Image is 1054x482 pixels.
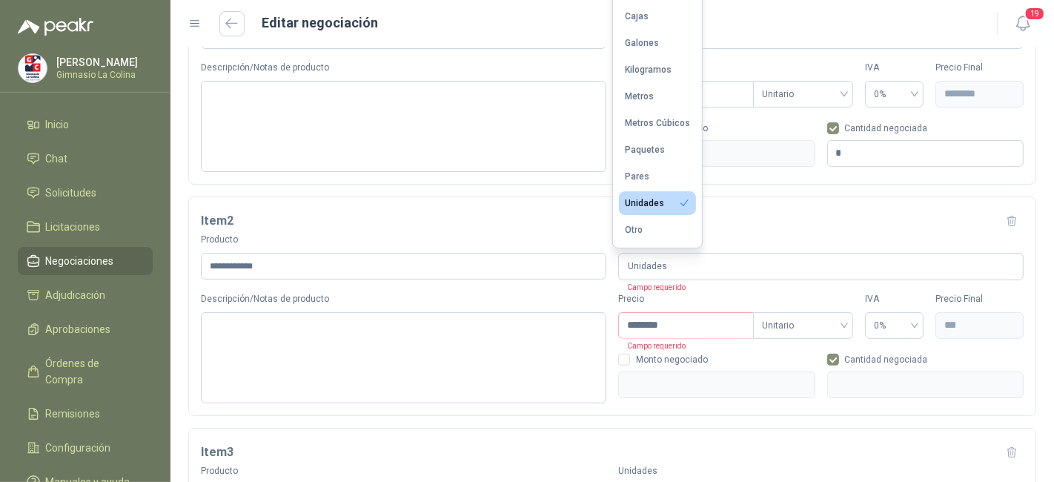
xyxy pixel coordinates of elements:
div: Paquetes [625,145,665,155]
div: Otro [625,225,643,235]
p: Campo requerido [618,280,686,294]
h1: Editar negociación [262,13,379,33]
a: Solicitudes [18,179,153,207]
img: Company Logo [19,54,47,82]
button: 19 [1010,10,1036,37]
div: Pares [625,171,649,182]
a: Adjudicación [18,281,153,309]
span: 0% [874,314,915,337]
label: Producto [201,464,606,478]
div: Cajas [625,11,649,22]
span: Remisiones [46,406,101,422]
img: Logo peakr [18,18,93,36]
span: Unitario [762,314,844,337]
span: Órdenes de Compra [46,355,139,388]
label: Precio Final [935,61,1024,75]
button: Pares [619,165,696,188]
p: Campo requerido [618,339,686,352]
span: Negociaciones [46,253,114,269]
div: Galones [625,38,659,48]
span: Adjudicación [46,287,106,303]
span: Licitaciones [46,219,101,235]
a: Órdenes de Compra [18,349,153,394]
p: Gimnasio La Colina [56,70,149,79]
label: Precio Final [935,292,1024,306]
label: Unidades [618,464,1024,478]
span: Cantidad negociada [839,124,934,133]
label: Producto [201,233,606,247]
div: Unidades [625,198,664,208]
span: Cantidad negociada [839,355,934,364]
span: Solicitudes [46,185,97,201]
label: Unidades [618,233,1024,247]
span: Aprobaciones [46,321,111,337]
h3: Item 3 [201,443,233,462]
label: Precio [618,292,753,306]
a: Configuración [18,434,153,462]
a: Licitaciones [18,213,153,241]
span: 19 [1024,7,1045,21]
button: Galones [619,31,696,55]
span: Unitario [762,83,844,105]
span: 0% [874,83,915,105]
h3: Item 2 [201,211,233,231]
span: Chat [46,151,68,167]
div: Unidades [618,253,1024,280]
label: IVA [865,292,924,306]
a: Chat [18,145,153,173]
button: Paquetes [619,138,696,162]
div: Metros [625,91,654,102]
a: Inicio [18,110,153,139]
button: Metros Cúbicos [619,111,696,135]
button: Kilogramos [619,58,696,82]
a: Remisiones [18,400,153,428]
button: Otro [619,218,696,242]
button: Unidades [619,191,696,215]
span: Monto negociado [630,355,714,364]
a: Negociaciones [18,247,153,275]
span: Configuración [46,440,111,456]
span: Inicio [46,116,70,133]
button: Cajas [619,4,696,28]
label: Descripción/Notas de producto [201,61,606,75]
a: Aprobaciones [18,315,153,343]
button: Metros [619,85,696,108]
div: Kilogramos [625,65,672,75]
label: Descripción/Notas de producto [201,292,606,306]
p: [PERSON_NAME] [56,57,149,67]
div: Metros Cúbicos [625,118,690,128]
label: IVA [865,61,924,75]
